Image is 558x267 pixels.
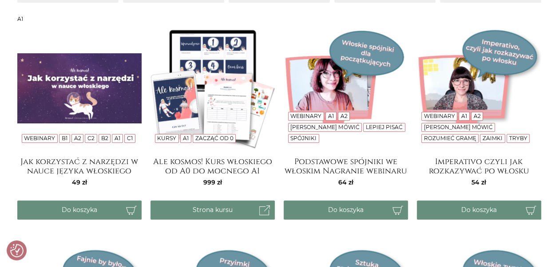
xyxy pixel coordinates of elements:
[483,135,503,141] a: Zaimki
[423,113,455,119] a: Webinary
[101,135,108,141] a: B2
[74,135,81,141] a: A2
[62,135,67,141] a: B1
[473,113,480,119] a: A2
[17,157,142,175] a: Jak korzystać z narzędzi w nauce języka włoskiego
[10,244,24,257] img: Revisit consent button
[340,113,347,119] a: A2
[417,200,541,220] button: Do koszyka
[461,113,467,119] a: A1
[72,178,87,186] span: 49
[115,135,120,141] a: A1
[290,113,321,119] a: Webinary
[423,124,492,130] a: [PERSON_NAME] mówić
[17,16,541,22] h3: A1
[127,135,133,141] a: C1
[195,135,233,141] a: Zacząć od 0
[328,113,334,119] a: A1
[290,135,317,141] a: Spójniki
[150,157,275,175] a: Ale kosmos! Kurs włoskiego od A0 do mocnego A1
[366,124,403,130] a: Lepiej pisać
[183,135,189,141] a: A1
[417,157,541,175] a: Imperativo czyli jak rozkazywać po włosku
[423,135,476,141] a: Rozumieć gramę
[87,135,95,141] a: C2
[24,135,55,141] a: Webinary
[150,200,275,220] a: Strona kursu
[203,178,222,186] span: 999
[290,124,359,130] a: [PERSON_NAME] mówić
[284,200,408,220] button: Do koszyka
[284,157,408,175] a: Podstawowe spójniki we włoskim Nagranie webinaru
[17,200,142,220] button: Do koszyka
[157,135,176,141] a: Kursy
[10,244,24,257] button: Preferencje co do zgód
[471,178,486,186] span: 54
[338,178,353,186] span: 64
[509,135,527,141] a: Tryby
